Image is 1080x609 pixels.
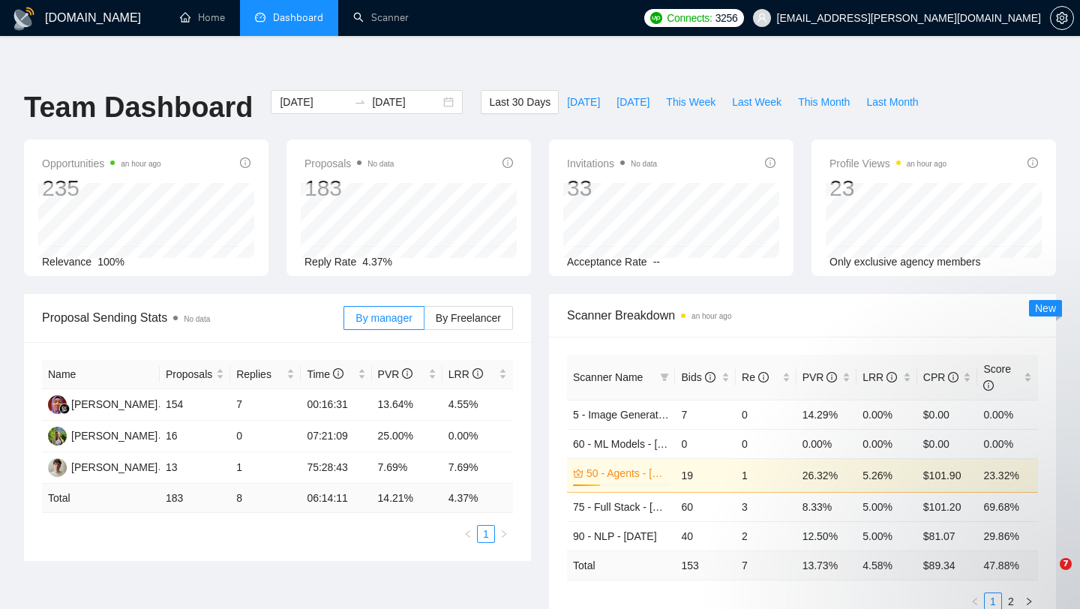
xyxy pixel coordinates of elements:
[304,154,394,172] span: Proposals
[478,526,494,542] a: 1
[333,368,343,379] span: info-circle
[567,256,647,268] span: Acceptance Rate
[442,389,513,421] td: 4.55%
[1050,6,1074,30] button: setting
[160,389,230,421] td: 154
[650,12,662,24] img: upwork-logo.png
[1029,558,1065,594] iframe: Intercom live chat
[42,174,161,202] div: 235
[736,458,796,492] td: 1
[573,371,643,383] span: Scanner Name
[301,421,371,452] td: 07:21:09
[736,400,796,429] td: 0
[675,458,736,492] td: 19
[616,94,649,110] span: [DATE]
[660,373,669,382] span: filter
[856,429,917,458] td: 0.00%
[24,90,253,125] h1: Team Dashboard
[970,597,979,606] span: left
[71,427,157,444] div: [PERSON_NAME]
[160,484,230,513] td: 183
[1024,597,1033,606] span: right
[459,525,477,543] button: left
[829,154,946,172] span: Profile Views
[472,368,483,379] span: info-circle
[907,160,946,168] time: an hour ago
[48,429,157,441] a: MK[PERSON_NAME]
[255,12,265,22] span: dashboard
[495,525,513,543] button: right
[301,484,371,513] td: 06:14:11
[573,501,682,513] a: 75 - Full Stack - [DATE]
[742,371,769,383] span: Re
[48,397,157,409] a: SM[PERSON_NAME]
[866,94,918,110] span: Last Month
[681,371,715,383] span: Bids
[675,521,736,550] td: 40
[567,94,600,110] span: [DATE]
[230,484,301,513] td: 8
[691,312,731,320] time: an hour ago
[353,11,409,24] a: searchScanner
[977,429,1038,458] td: 0.00%
[858,90,926,114] button: Last Month
[573,438,687,450] a: 60 - ML Models - [DATE]
[631,160,657,168] span: No data
[567,306,1038,325] span: Scanner Breakdown
[796,458,857,492] td: 26.32%
[948,372,958,382] span: info-circle
[304,256,356,268] span: Reply Rate
[160,452,230,484] td: 13
[732,94,781,110] span: Last Week
[230,421,301,452] td: 0
[977,458,1038,492] td: 23.32%
[675,429,736,458] td: 0
[559,90,608,114] button: [DATE]
[230,360,301,389] th: Replies
[280,94,348,110] input: Start date
[48,460,157,472] a: OH[PERSON_NAME]
[42,154,161,172] span: Opportunities
[489,94,550,110] span: Last 30 Days
[459,525,477,543] li: Previous Page
[160,421,230,452] td: 16
[372,389,442,421] td: 13.64%
[304,174,394,202] div: 183
[12,7,36,31] img: logo
[666,94,715,110] span: This Week
[586,465,666,481] a: 50 - Agents - [DATE]
[372,421,442,452] td: 25.00%
[977,400,1038,429] td: 0.00%
[1035,302,1056,314] span: New
[367,160,394,168] span: No data
[160,360,230,389] th: Proposals
[59,403,70,414] img: gigradar-bm.png
[448,368,483,380] span: LRR
[917,458,978,492] td: $101.90
[736,550,796,580] td: 7
[736,492,796,521] td: 3
[436,312,501,324] span: By Freelancer
[230,389,301,421] td: 7
[658,90,724,114] button: This Week
[71,396,157,412] div: [PERSON_NAME]
[477,525,495,543] li: 1
[886,372,897,382] span: info-circle
[983,363,1011,391] span: Score
[355,312,412,324] span: By manager
[917,429,978,458] td: $0.00
[862,371,897,383] span: LRR
[378,368,413,380] span: PVR
[573,409,726,421] a: 5 - Image Generative AI - [DATE]
[442,452,513,484] td: 7.69%
[790,90,858,114] button: This Month
[856,400,917,429] td: 0.00%
[71,459,157,475] div: [PERSON_NAME]
[48,458,67,477] img: OH
[307,368,343,380] span: Time
[802,371,838,383] span: PVR
[923,371,958,383] span: CPR
[236,366,283,382] span: Replies
[42,256,91,268] span: Relevance
[240,157,250,168] span: info-circle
